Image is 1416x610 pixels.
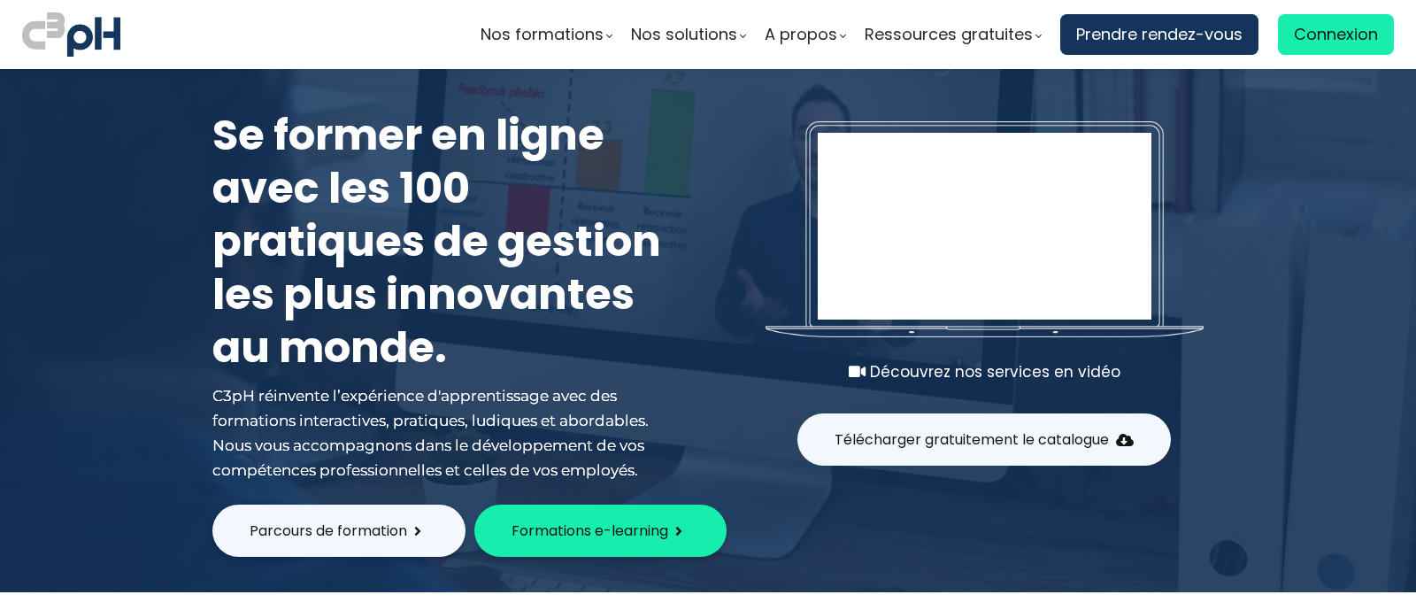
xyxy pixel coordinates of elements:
[1076,21,1243,48] span: Prendre rendez-vous
[1294,21,1378,48] span: Connexion
[22,9,120,60] img: logo C3PH
[765,21,837,48] span: A propos
[481,21,604,48] span: Nos formations
[474,505,727,557] button: Formations e-learning
[865,21,1033,48] span: Ressources gratuites
[212,109,673,374] h1: Se former en ligne avec les 100 pratiques de gestion les plus innovantes au monde.
[1060,14,1258,55] a: Prendre rendez-vous
[766,359,1204,384] div: Découvrez nos services en vidéo
[212,505,466,557] button: Parcours de formation
[835,429,1109,451] span: Télécharger gratuitement le catalogue
[250,520,407,542] span: Parcours de formation
[212,383,673,483] div: C3pH réinvente l’expérience d'apprentissage avec des formations interactives, pratiques, ludiques...
[797,413,1171,466] button: Télécharger gratuitement le catalogue
[631,21,737,48] span: Nos solutions
[1278,14,1394,55] a: Connexion
[512,520,668,542] span: Formations e-learning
